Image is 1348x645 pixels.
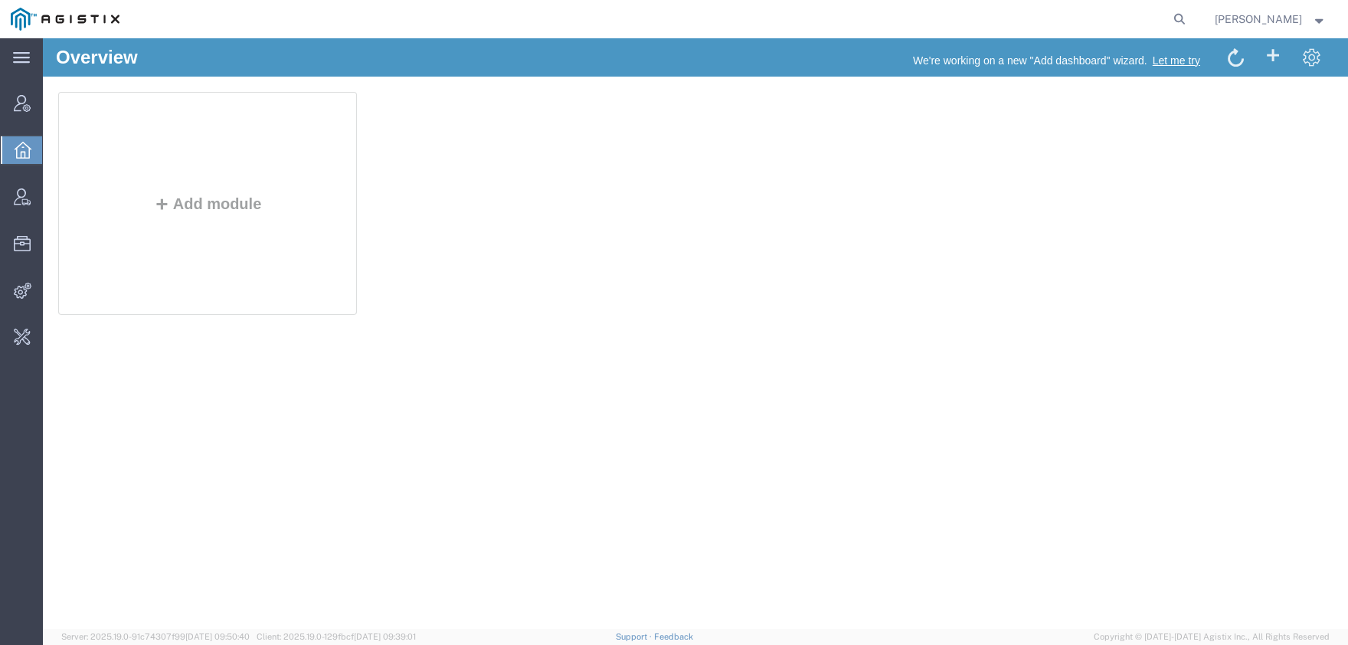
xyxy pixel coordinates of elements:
a: Support [616,632,654,641]
span: Carrie Virgilio [1215,11,1302,28]
button: Add module [106,157,224,174]
span: Server: 2025.19.0-91c74307f99 [61,632,250,641]
span: [DATE] 09:50:40 [185,632,250,641]
span: [DATE] 09:39:01 [354,632,416,641]
button: [PERSON_NAME] [1214,10,1327,28]
span: Copyright © [DATE]-[DATE] Agistix Inc., All Rights Reserved [1094,630,1330,643]
a: Feedback [654,632,693,641]
span: Client: 2025.19.0-129fbcf [257,632,416,641]
img: logo [11,8,119,31]
iframe: FS Legacy Container [43,38,1348,629]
